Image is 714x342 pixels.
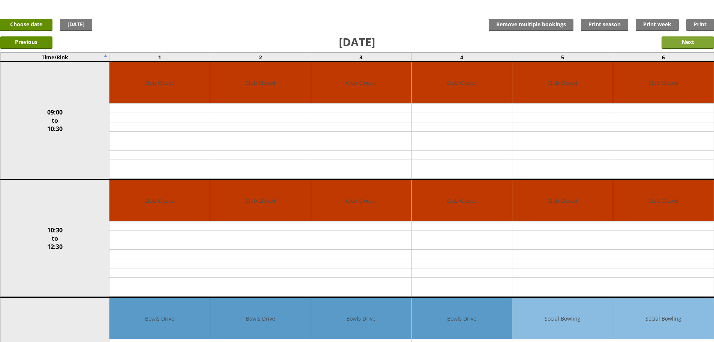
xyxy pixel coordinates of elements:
[311,53,412,62] td: 3
[60,19,92,31] a: [DATE]
[636,19,679,31] a: Print week
[412,298,512,339] td: Bowls Drive
[412,180,512,221] td: Club Closed
[512,298,613,339] td: Social Bowling
[311,62,412,104] td: Club Closed
[412,53,512,62] td: 4
[412,62,512,104] td: Club Closed
[489,19,573,31] input: Remove multiple bookings
[210,180,311,221] td: Club Closed
[0,53,109,62] td: Time/Rink
[613,62,714,104] td: Club Closed
[613,180,714,221] td: Club Closed
[613,298,714,339] td: Social Bowling
[109,53,210,62] td: 1
[311,298,412,339] td: Bowls Drive
[512,180,613,221] td: Club Closed
[210,62,311,104] td: Club Closed
[581,19,628,31] a: Print season
[0,179,109,297] td: 10:30 to 12:30
[210,298,311,339] td: Bowls Drive
[210,53,311,62] td: 2
[613,53,714,62] td: 6
[109,298,210,339] td: Bowls Drive
[0,62,109,179] td: 09:00 to 10:30
[109,180,210,221] td: Club Closed
[311,180,412,221] td: Club Closed
[662,36,714,49] input: Next
[109,62,210,104] td: Club Closed
[686,19,714,31] a: Print
[512,62,613,104] td: Club Closed
[512,53,613,62] td: 5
